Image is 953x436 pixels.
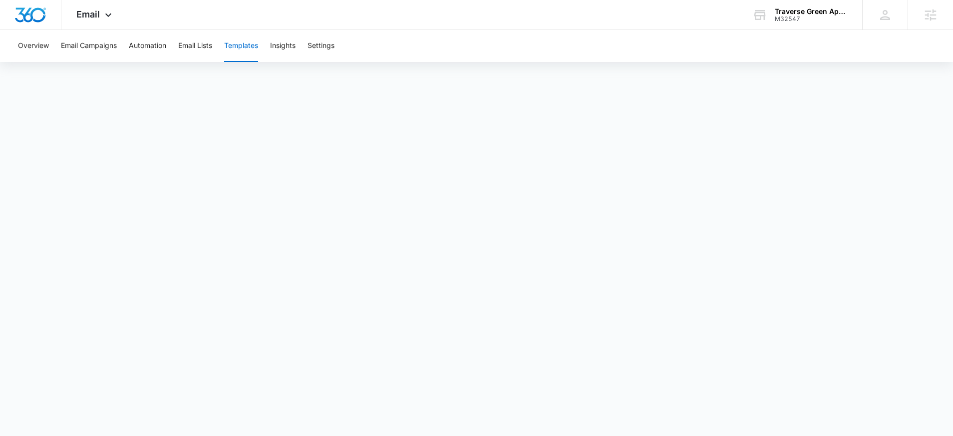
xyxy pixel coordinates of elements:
button: Automation [129,30,166,62]
button: Overview [18,30,49,62]
button: Insights [270,30,296,62]
button: Settings [308,30,334,62]
span: Email [76,9,100,19]
div: account name [775,7,848,15]
div: account id [775,15,848,22]
button: Email Campaigns [61,30,117,62]
button: Templates [224,30,258,62]
button: Email Lists [178,30,212,62]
